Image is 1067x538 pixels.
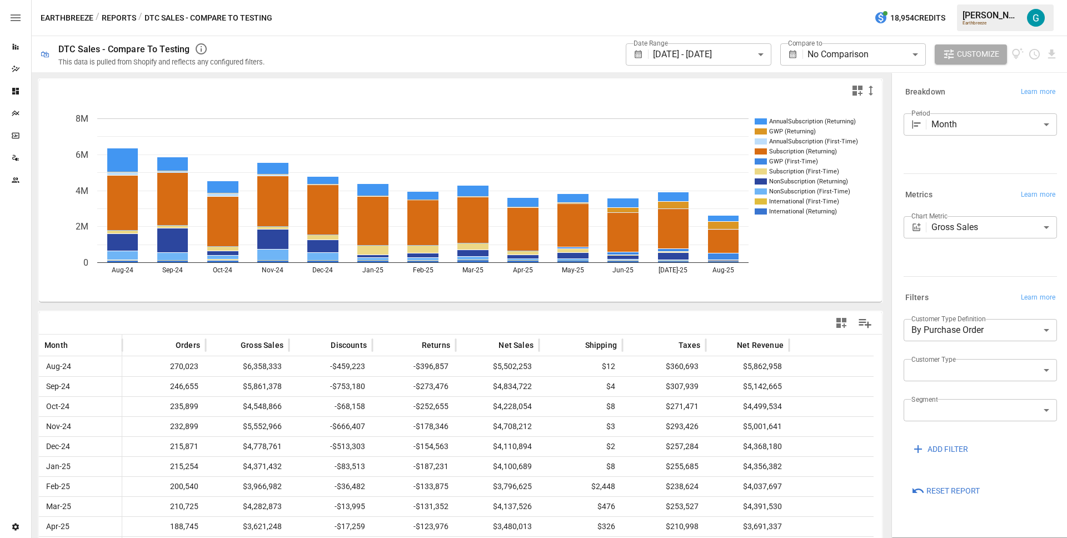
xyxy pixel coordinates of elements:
button: 18,954Credits [870,8,950,28]
span: $4,548,866 [211,397,283,416]
text: GWP (First-Time) [769,158,818,165]
span: $8 [545,457,617,476]
span: Net Sales [498,340,533,351]
button: Sort [159,337,174,353]
text: 2M [76,221,88,232]
span: -$252,655 [378,397,450,416]
span: $3,796,625 [461,477,533,496]
span: Month [44,340,68,351]
span: -$666,407 [295,417,367,436]
span: Aug-24 [44,357,73,376]
button: Schedule report [1028,48,1041,61]
text: Apr-25 [513,266,533,274]
span: 215,254 [128,457,200,476]
svg: A chart. [39,102,874,302]
span: 270,023 [128,357,200,376]
div: [PERSON_NAME] [963,10,1020,21]
button: Sort [314,337,330,353]
text: International (Returning) [769,208,837,215]
span: -$68,158 [295,397,367,416]
label: Date Range [634,38,668,48]
button: Customize [935,44,1007,64]
div: / [138,11,142,25]
span: Learn more [1021,190,1055,201]
button: Sort [720,337,736,353]
span: 18,954 Credits [890,11,945,25]
span: 232,899 [128,417,200,436]
button: Sort [224,337,240,353]
span: $360,693 [628,357,700,376]
span: Sep-24 [44,377,72,396]
span: Discounts [331,340,367,351]
span: $4,100,689 [461,457,533,476]
span: $6,358,333 [211,357,283,376]
span: $5,142,665 [711,377,784,396]
text: May-25 [562,266,584,274]
span: $2 [545,437,617,456]
img: Gavin Acres [1027,9,1045,27]
span: -$133,875 [378,477,450,496]
span: $5,862,958 [711,357,784,376]
text: Subscription (First-Time) [769,168,839,175]
span: $326 [545,517,617,536]
text: Subscription (Returning) [769,148,837,155]
span: Reset Report [926,484,980,498]
text: Feb-25 [413,266,433,274]
button: Manage Columns [852,311,877,336]
span: -$273,476 [378,377,450,396]
div: Gross Sales [931,216,1057,238]
span: $3,621,248 [211,517,283,536]
button: Sort [662,337,677,353]
span: Shipping [585,340,617,351]
text: Aug-25 [712,266,734,274]
text: Oct-24 [213,266,232,274]
text: AnnualSubscription (Returning) [769,118,856,125]
span: Net Revenue [737,340,784,351]
div: By Purchase Order [904,319,1057,341]
label: Chart Metric [911,211,948,221]
span: -$83,513 [295,457,367,476]
span: $5,502,253 [461,357,533,376]
span: $3,691,337 [711,517,784,536]
span: -$131,352 [378,497,450,516]
span: $4,708,212 [461,417,533,436]
text: 6M [76,150,88,160]
span: $2,448 [545,477,617,496]
button: Download report [1045,48,1058,61]
span: $238,624 [628,477,700,496]
div: 🛍 [41,49,49,59]
span: $4,228,054 [461,397,533,416]
span: -$36,482 [295,477,367,496]
span: $307,939 [628,377,700,396]
div: / [96,11,99,25]
span: Orders [176,340,200,351]
div: This data is pulled from Shopify and reflects any configured filters. [58,58,265,66]
span: $4,282,873 [211,497,283,516]
text: NonSubscription (Returning) [769,178,848,185]
h6: Breakdown [905,86,945,98]
span: $4,778,761 [211,437,283,456]
span: -$753,180 [295,377,367,396]
span: $4,499,534 [711,397,784,416]
span: -$123,976 [378,517,450,536]
text: Jun-25 [612,266,634,274]
text: 4M [76,186,88,196]
span: Nov-24 [44,417,73,436]
span: Returns [422,340,450,351]
span: $5,001,641 [711,417,784,436]
label: Segment [911,395,938,404]
span: Learn more [1021,292,1055,303]
text: 8M [76,113,88,124]
span: $257,284 [628,437,700,456]
span: Learn more [1021,87,1055,98]
label: Customer Type Definition [911,314,986,323]
span: Customize [957,47,999,61]
button: Sort [69,337,84,353]
button: Earthbreeze [41,11,93,25]
span: $4,834,722 [461,377,533,396]
text: GWP (Returning) [769,128,816,135]
span: -$178,346 [378,417,450,436]
button: ADD FILTER [904,439,976,459]
button: Sort [569,337,584,353]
